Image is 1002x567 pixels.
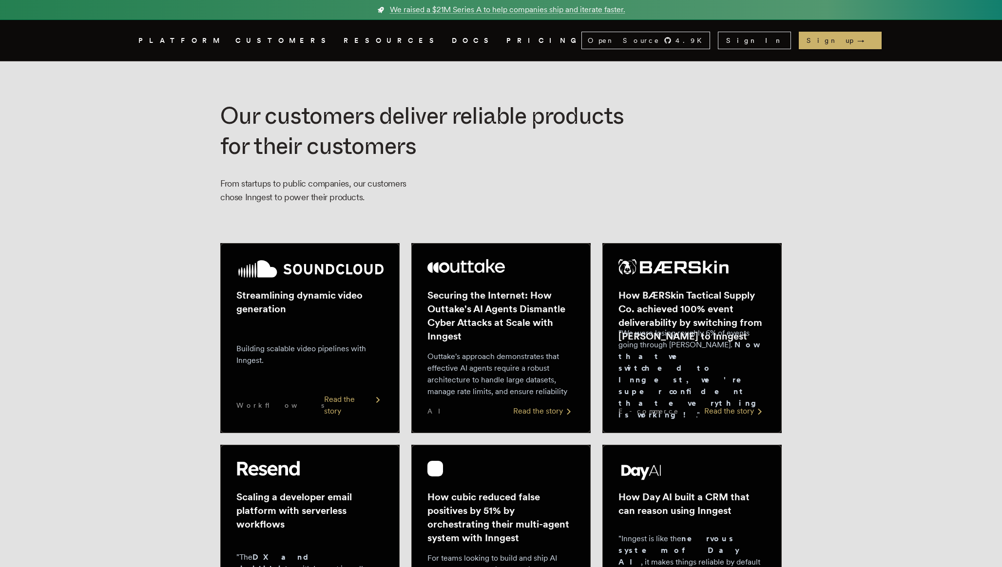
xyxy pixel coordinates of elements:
nav: Global [111,20,891,61]
a: Sign In [718,32,791,49]
p: Building scalable video pipelines with Inngest. [236,343,384,366]
span: AI [427,406,449,416]
img: BÆRSkin Tactical Supply Co. [618,259,729,275]
button: PLATFORM [138,35,224,47]
h2: How Day AI built a CRM that can reason using Inngest [618,490,766,517]
span: Workflows [236,400,324,410]
h2: Streamlining dynamic video generation [236,288,384,316]
span: We raised a $21M Series A to help companies ship and iterate faster. [390,4,625,16]
strong: Now that we switched to Inngest, we're super confident that everything is working! [618,340,764,419]
p: From startups to public companies, our customers chose Inngest to power their products. [220,177,407,204]
a: Outtake logoSecuring the Internet: How Outtake's AI Agents Dismantle Cyber Attacks at Scale with ... [411,243,591,433]
h1: Our customers [220,100,626,161]
img: Day AI [618,461,664,480]
a: PRICING [506,35,581,47]
p: Outtake's approach demonstrates that effective AI agents require a robust architecture to handle ... [427,351,575,397]
div: Read the story [704,405,766,417]
div: Read the story [324,394,384,417]
a: Sign up [799,32,882,49]
div: Read the story [513,405,575,417]
a: CUSTOMERS [235,35,332,47]
h2: Securing the Internet: How Outtake's AI Agents Dismantle Cyber Attacks at Scale with Inngest [427,288,575,343]
img: SoundCloud [236,259,384,279]
img: cubic [427,461,443,476]
strong: nervous system of Day AI [618,534,739,567]
h2: How cubic reduced false positives by 51% by orchestrating their multi-agent system with Inngest [427,490,575,545]
p: "We were losing roughly 6% of events going through [PERSON_NAME]. ." [618,327,766,421]
span: E-commerce [618,406,679,416]
img: Resend [236,461,300,476]
h2: Scaling a developer email platform with serverless workflows [236,490,384,531]
span: → [857,36,874,45]
a: BÆRSkin Tactical Supply Co. logoHow BÆRSkin Tactical Supply Co. achieved 100% event deliverabilit... [602,243,782,433]
span: Open Source [588,36,660,45]
a: DOCS [452,35,495,47]
a: SoundCloud logoStreamlining dynamic video generationBuilding scalable video pipelines with Innges... [220,243,400,433]
span: deliver reliable products for their customers [220,101,624,160]
h2: How BÆRSkin Tactical Supply Co. achieved 100% event deliverability by switching from [PERSON_NAME... [618,288,766,343]
img: Outtake [427,259,505,273]
span: 4.9 K [675,36,708,45]
button: RESOURCES [344,35,440,47]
